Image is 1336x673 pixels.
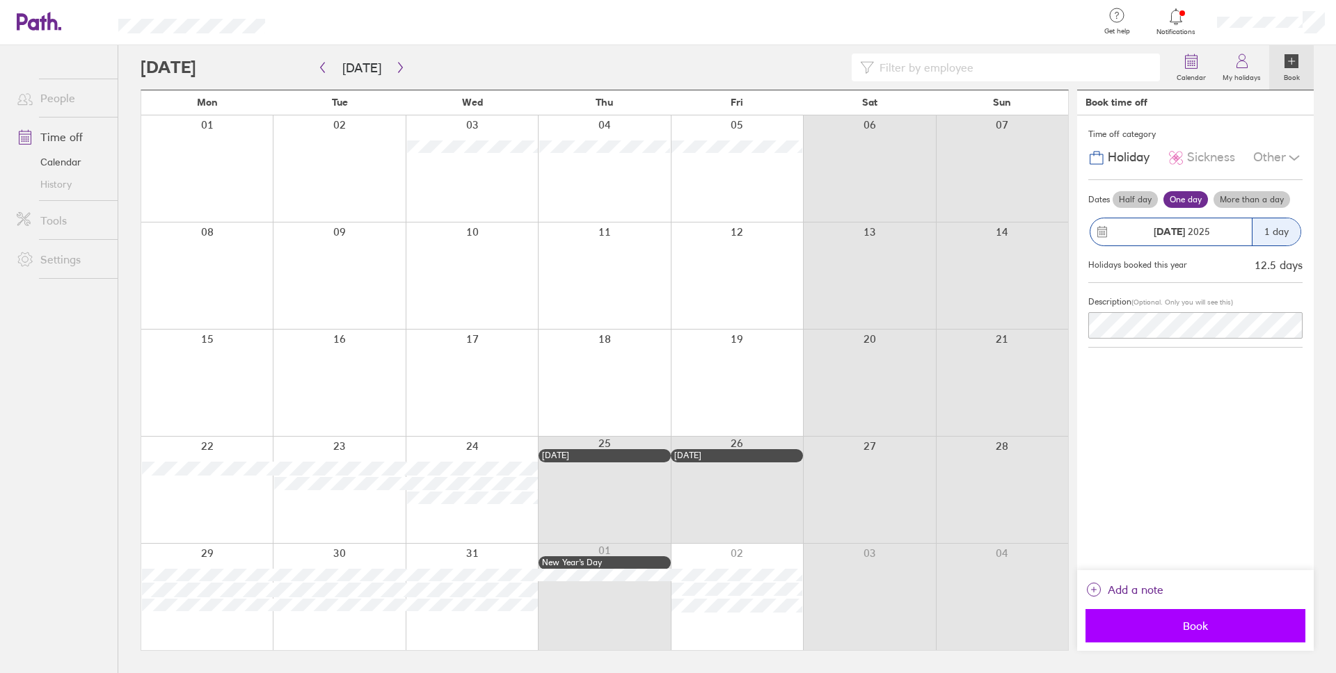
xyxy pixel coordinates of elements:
label: One day [1163,191,1208,208]
div: [DATE] [542,451,667,460]
a: Book [1269,45,1314,90]
div: Time off category [1088,124,1303,145]
a: Settings [6,245,118,273]
a: Tools [6,206,118,234]
button: Add a note [1085,578,1163,601]
label: More than a day [1214,191,1290,208]
input: Filter by employee [874,54,1152,81]
span: Book [1095,619,1296,632]
span: Dates [1088,195,1110,204]
span: Wed [462,97,483,108]
button: [DATE] [331,56,392,79]
span: Mon [197,97,218,108]
label: Half day [1113,191,1158,208]
span: Holiday [1108,150,1150,165]
span: Notifications [1154,28,1199,36]
span: Tue [332,97,348,108]
a: Time off [6,123,118,151]
div: [DATE] [674,451,800,460]
a: My holidays [1214,45,1269,90]
label: Book [1275,70,1308,82]
span: Get help [1095,27,1140,35]
button: Book [1085,609,1305,642]
button: [DATE] 20251 day [1088,211,1303,253]
a: History [6,173,118,195]
span: Sun [993,97,1011,108]
label: Calendar [1168,70,1214,82]
span: Sat [862,97,877,108]
span: (Optional. Only you will see this) [1131,298,1233,307]
span: Thu [596,97,613,108]
div: Holidays booked this year [1088,260,1187,270]
span: 2025 [1154,226,1210,237]
span: Fri [731,97,743,108]
strong: [DATE] [1154,225,1185,238]
label: My holidays [1214,70,1269,82]
span: Add a note [1108,578,1163,601]
div: Other [1253,145,1303,171]
a: Calendar [6,151,118,173]
a: Notifications [1154,7,1199,36]
span: Description [1088,296,1131,307]
a: Calendar [1168,45,1214,90]
a: People [6,84,118,112]
div: Book time off [1085,97,1147,108]
div: New Year’s Day [542,558,667,567]
div: 12.5 days [1255,259,1303,271]
div: 1 day [1252,218,1301,245]
span: Sickness [1187,150,1235,165]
